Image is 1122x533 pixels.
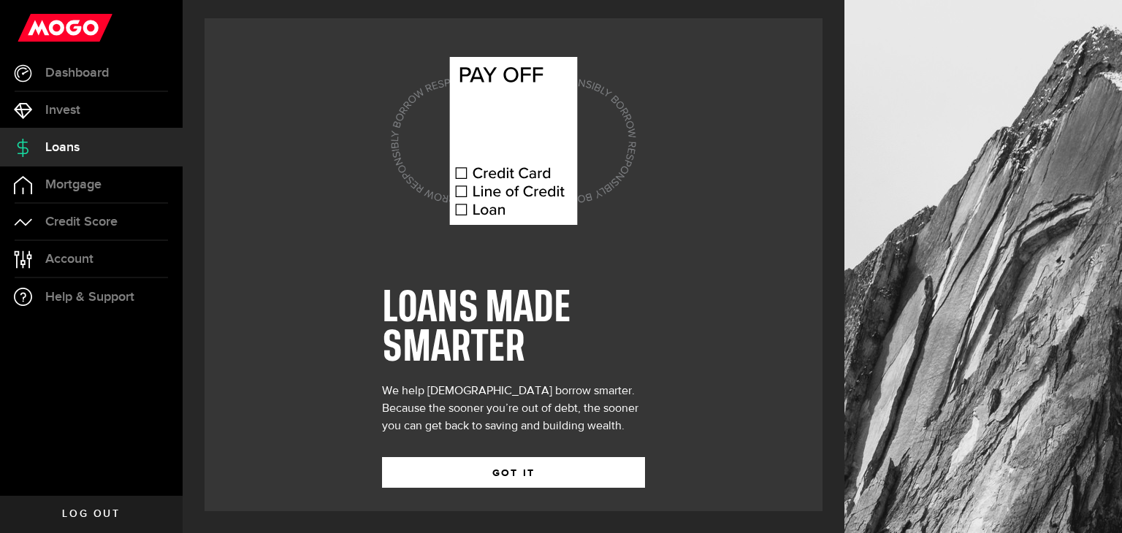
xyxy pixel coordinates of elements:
[45,178,102,191] span: Mortgage
[45,104,80,117] span: Invest
[62,509,120,519] span: Log out
[45,215,118,229] span: Credit Score
[45,66,109,80] span: Dashboard
[45,291,134,304] span: Help & Support
[382,383,645,435] div: We help [DEMOGRAPHIC_DATA] borrow smarter. Because the sooner you’re out of debt, the sooner you ...
[45,141,80,154] span: Loans
[382,289,645,368] h1: LOANS MADE SMARTER
[382,457,645,488] button: GOT IT
[45,253,93,266] span: Account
